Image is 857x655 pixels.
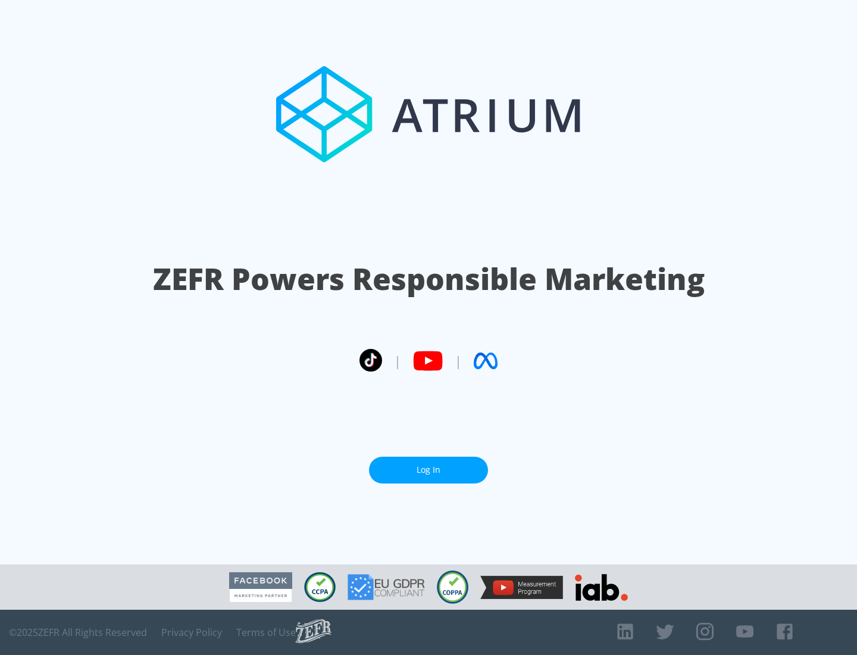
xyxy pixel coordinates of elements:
img: CCPA Compliant [304,572,336,602]
a: Privacy Policy [161,626,222,638]
h1: ZEFR Powers Responsible Marketing [153,258,705,300]
span: © 2025 ZEFR All Rights Reserved [9,626,147,638]
span: | [394,352,401,370]
a: Log In [369,457,488,484]
a: Terms of Use [236,626,296,638]
img: COPPA Compliant [437,570,468,604]
img: Facebook Marketing Partner [229,572,292,603]
img: GDPR Compliant [348,574,425,600]
span: | [455,352,462,370]
img: YouTube Measurement Program [480,576,563,599]
img: IAB [575,574,628,601]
